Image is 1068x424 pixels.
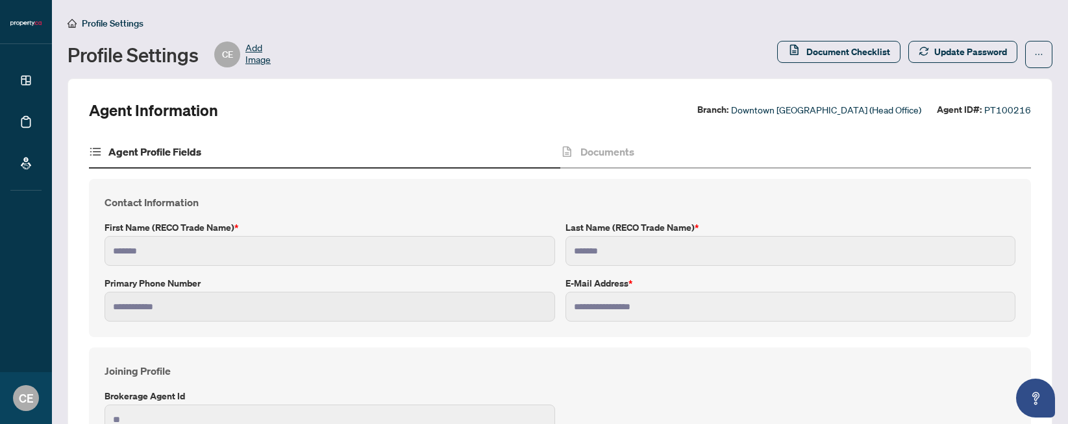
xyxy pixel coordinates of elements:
span: PT100216 [984,102,1031,117]
label: Brokerage Agent Id [105,389,555,403]
img: logo [10,19,42,27]
h4: Joining Profile [105,363,1015,379]
label: Branch: [697,102,728,117]
h4: Contact Information [105,194,1015,210]
label: E-mail Address [565,276,1016,290]
label: Agent ID#: [937,102,982,117]
span: CE [222,47,233,62]
h4: Agent Profile Fields [108,144,201,159]
label: Primary Phone Number [105,276,555,290]
span: CE [19,389,34,407]
span: Downtown [GEOGRAPHIC_DATA] (Head Office) [731,102,921,117]
span: Update Password [934,41,1007,62]
label: First Name (RECO Trade Name) [105,220,555,235]
span: Document Checklist [806,41,890,62]
div: Profile Settings [68,41,271,67]
span: home [68,19,77,28]
span: Add Image [245,41,271,67]
span: Profile Settings [82,18,143,29]
h2: Agent Information [89,100,218,121]
button: Document Checklist [777,41,900,63]
h4: Documents [580,144,634,159]
button: Open asap [1016,379,1055,418]
button: Update Password [908,41,1017,63]
span: ellipsis [1034,50,1043,59]
label: Last Name (RECO Trade Name) [565,220,1016,235]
